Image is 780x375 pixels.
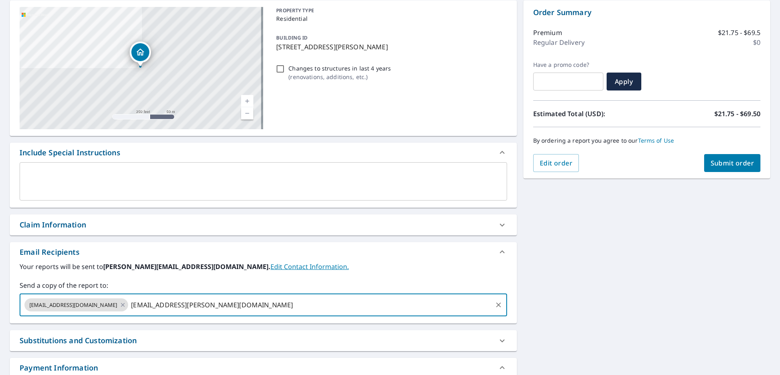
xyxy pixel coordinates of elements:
div: Include Special Instructions [10,143,517,162]
p: Premium [533,28,562,37]
p: Estimated Total (USD): [533,109,647,119]
p: BUILDING ID [276,34,308,41]
p: $21.75 - $69.5 [718,28,760,37]
div: Include Special Instructions [20,147,120,158]
a: EditContactInfo [270,262,349,271]
p: [STREET_ADDRESS][PERSON_NAME] [276,42,503,52]
label: Have a promo code? [533,61,603,68]
b: [PERSON_NAME][EMAIL_ADDRESS][DOMAIN_NAME]. [103,262,270,271]
span: Apply [613,77,635,86]
p: Residential [276,14,503,23]
label: Your reports will be sent to [20,262,507,271]
p: Order Summary [533,7,760,18]
label: Send a copy of the report to: [20,280,507,290]
div: Claim Information [20,219,86,230]
span: Edit order [540,159,573,168]
button: Edit order [533,154,579,172]
p: By ordering a report you agree to our [533,137,760,144]
div: Email Recipients [10,242,517,262]
div: Email Recipients [20,247,80,258]
a: Current Level 17, Zoom In [241,95,253,107]
p: ( renovations, additions, etc. ) [288,73,391,81]
span: [EMAIL_ADDRESS][DOMAIN_NAME] [24,301,122,309]
button: Clear [493,299,504,311]
a: Terms of Use [638,137,674,144]
button: Apply [607,73,641,90]
div: Substitutions and Customization [20,335,137,346]
p: Changes to structures in last 4 years [288,64,391,73]
div: Payment Information [20,362,98,373]
div: Dropped pin, building 1, Residential property, 3360 Webster Ct Stillwater, MN 55082 [130,42,151,67]
div: Claim Information [10,214,517,235]
p: PROPERTY TYPE [276,7,503,14]
p: $21.75 - $69.50 [714,109,760,119]
div: [EMAIL_ADDRESS][DOMAIN_NAME] [24,298,128,311]
p: $0 [753,37,760,47]
p: Regular Delivery [533,37,585,47]
a: Current Level 17, Zoom Out [241,107,253,119]
button: Submit order [704,154,761,172]
div: Substitutions and Customization [10,330,517,351]
span: Submit order [711,159,754,168]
